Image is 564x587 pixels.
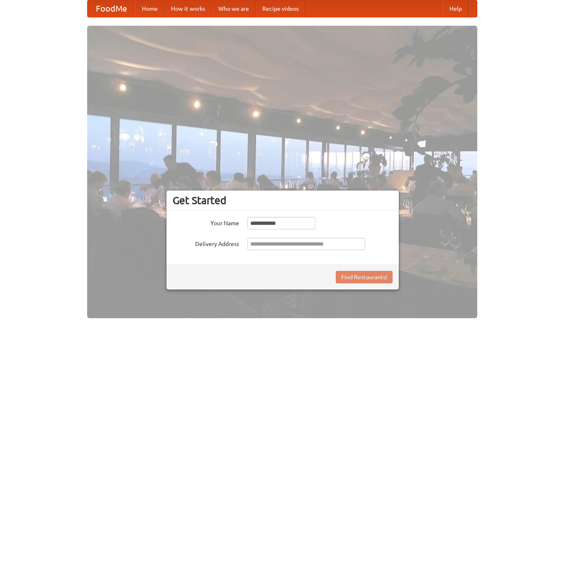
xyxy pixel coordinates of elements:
[336,271,393,283] button: Find Restaurants!
[173,217,239,227] label: Your Name
[443,0,469,17] a: Help
[135,0,164,17] a: Home
[88,0,135,17] a: FoodMe
[164,0,212,17] a: How it works
[212,0,256,17] a: Who we are
[173,194,393,207] h3: Get Started
[256,0,305,17] a: Recipe videos
[173,238,239,248] label: Delivery Address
